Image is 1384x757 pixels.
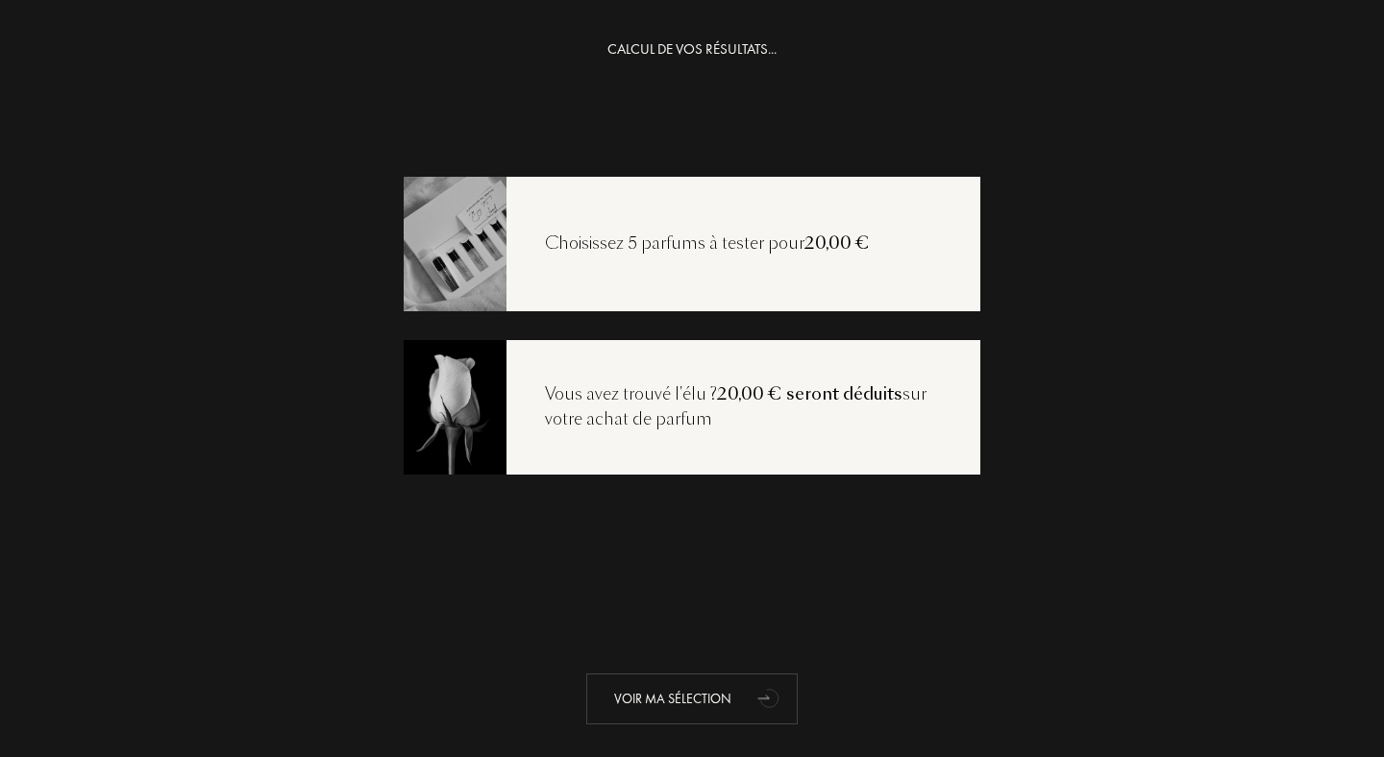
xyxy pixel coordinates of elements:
span: 20,00 € [804,232,870,255]
img: recoload1.png [403,174,507,312]
img: recoload3.png [403,337,507,476]
div: animation [751,678,789,717]
div: Voir ma sélection [586,673,798,724]
div: Choisissez 5 parfums à tester pour [507,232,908,256]
div: CALCUL DE VOS RÉSULTATS... [607,38,777,61]
div: Vous avez trouvé l'élu ? sur votre achat de parfum [507,382,980,431]
span: 20,00 € seront déduits [717,382,902,405]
